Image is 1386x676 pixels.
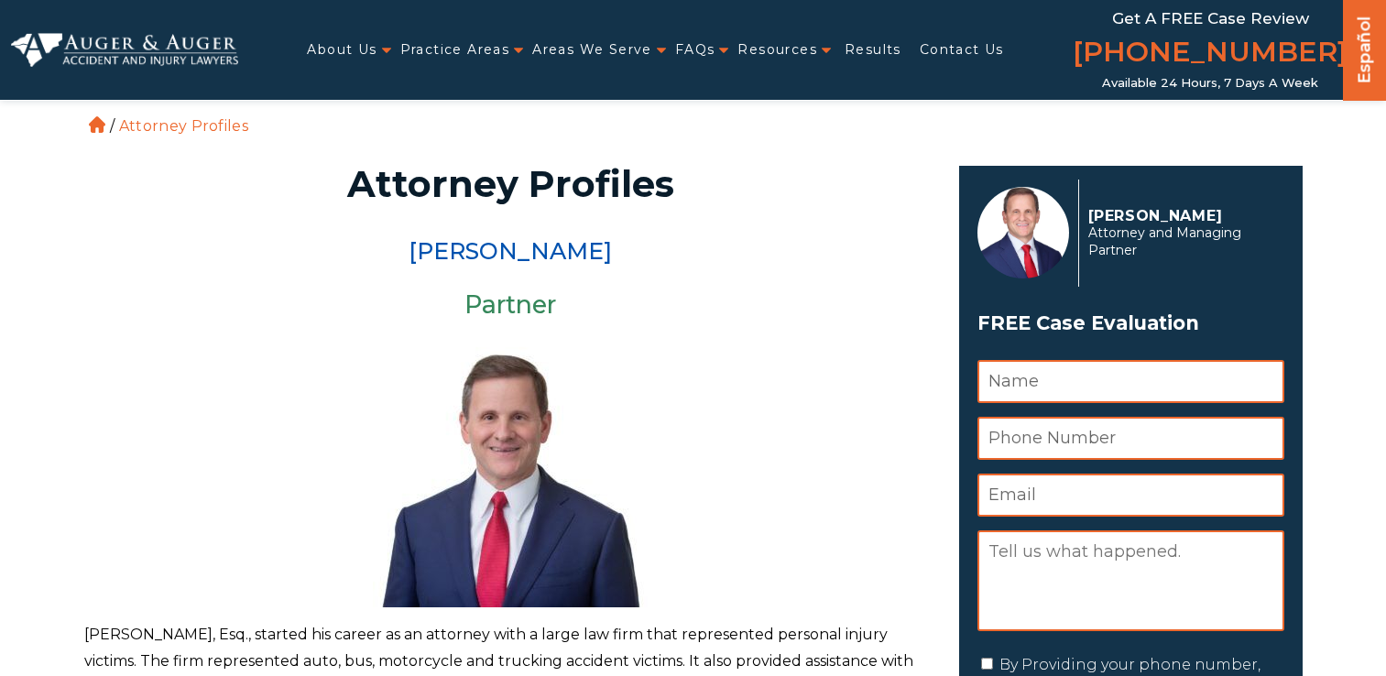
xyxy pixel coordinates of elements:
[977,306,1284,341] span: FREE Case Evaluation
[11,33,238,68] img: Auger & Auger Accident and Injury Lawyers Logo
[409,237,612,265] a: [PERSON_NAME]
[400,31,510,69] a: Practice Areas
[307,31,377,69] a: About Us
[373,333,648,607] img: Herbert Auger
[89,116,105,133] a: Home
[1088,207,1274,224] p: [PERSON_NAME]
[532,31,652,69] a: Areas We Serve
[1088,224,1274,259] span: Attorney and Managing Partner
[737,31,817,69] a: Resources
[84,291,937,319] h3: Partner
[1073,32,1348,76] a: [PHONE_NUMBER]
[845,31,901,69] a: Results
[95,166,926,202] h1: Attorney Profiles
[115,117,253,135] li: Attorney Profiles
[977,187,1069,278] img: Herbert Auger
[977,417,1284,460] input: Phone Number
[1112,9,1309,27] span: Get a FREE Case Review
[1102,76,1318,91] span: Available 24 Hours, 7 Days a Week
[920,31,1004,69] a: Contact Us
[675,31,715,69] a: FAQs
[977,474,1284,517] input: Email
[977,360,1284,403] input: Name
